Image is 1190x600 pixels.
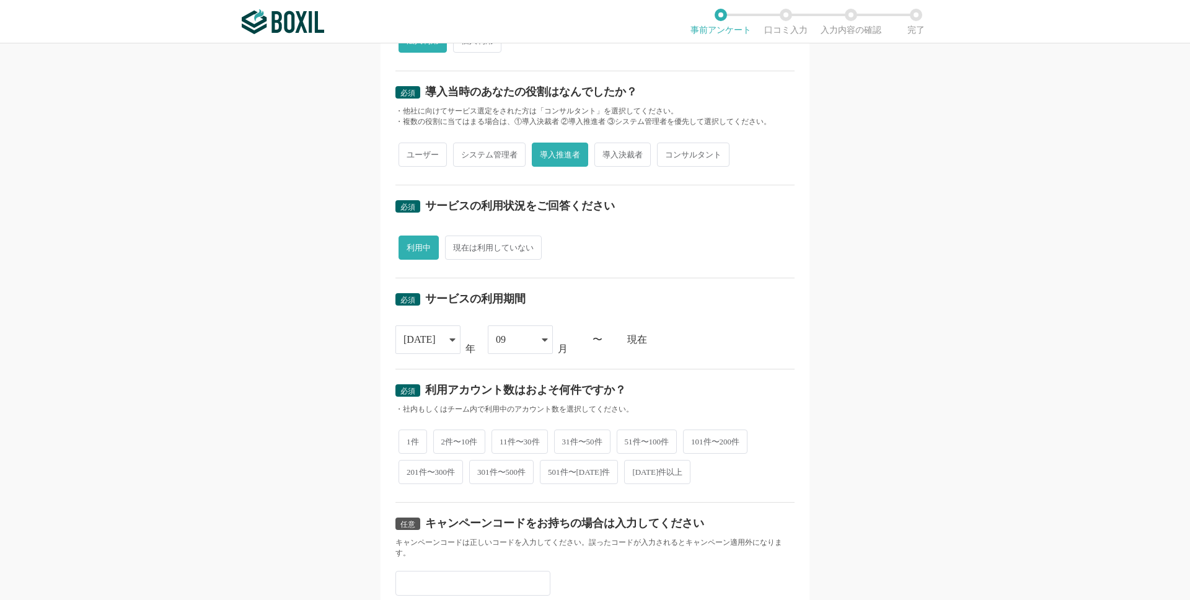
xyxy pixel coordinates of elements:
[403,326,436,353] div: [DATE]
[395,106,795,117] div: ・他社に向けてサービス選定をされた方は「コンサルタント」を選択してください。
[624,460,690,484] span: [DATE]件以上
[465,344,475,354] div: 年
[399,236,439,260] span: 利用中
[433,430,486,454] span: 2件〜10件
[594,143,651,167] span: 導入決裁者
[400,89,415,97] span: 必須
[400,203,415,211] span: 必須
[453,143,526,167] span: システム管理者
[883,9,948,35] li: 完了
[491,430,548,454] span: 11件〜30件
[425,86,637,97] div: 導入当時のあなたの役割はなんでしたか？
[425,518,704,529] div: キャンペーンコードをお持ちの場合は入力してください
[617,430,677,454] span: 51件〜100件
[753,9,818,35] li: 口コミ入力
[425,384,626,395] div: 利用アカウント数はおよそ何件ですか？
[242,9,324,34] img: ボクシルSaaS_ロゴ
[657,143,729,167] span: コンサルタント
[395,537,795,558] div: キャンペーンコードは正しいコードを入力してください。誤ったコードが入力されるとキャンペーン適用外になります。
[395,404,795,415] div: ・社内もしくはチーム内で利用中のアカウント数を選択してください。
[496,326,506,353] div: 09
[425,200,615,211] div: サービスの利用状況をご回答ください
[554,430,610,454] span: 31件〜50件
[425,293,526,304] div: サービスの利用期間
[688,9,753,35] li: 事前アンケート
[395,117,795,127] div: ・複数の役割に当てはまる場合は、①導入決裁者 ②導入推進者 ③システム管理者を優先して選択してください。
[683,430,747,454] span: 101件〜200件
[627,335,795,345] div: 現在
[445,236,542,260] span: 現在は利用していない
[469,460,534,484] span: 301件〜500件
[399,460,463,484] span: 201件〜300件
[532,143,588,167] span: 導入推進者
[818,9,883,35] li: 入力内容の確認
[399,430,427,454] span: 1件
[400,520,415,529] span: 任意
[558,344,568,354] div: 月
[400,387,415,395] span: 必須
[593,335,602,345] div: 〜
[400,296,415,304] span: 必須
[540,460,618,484] span: 501件〜[DATE]件
[399,143,447,167] span: ユーザー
